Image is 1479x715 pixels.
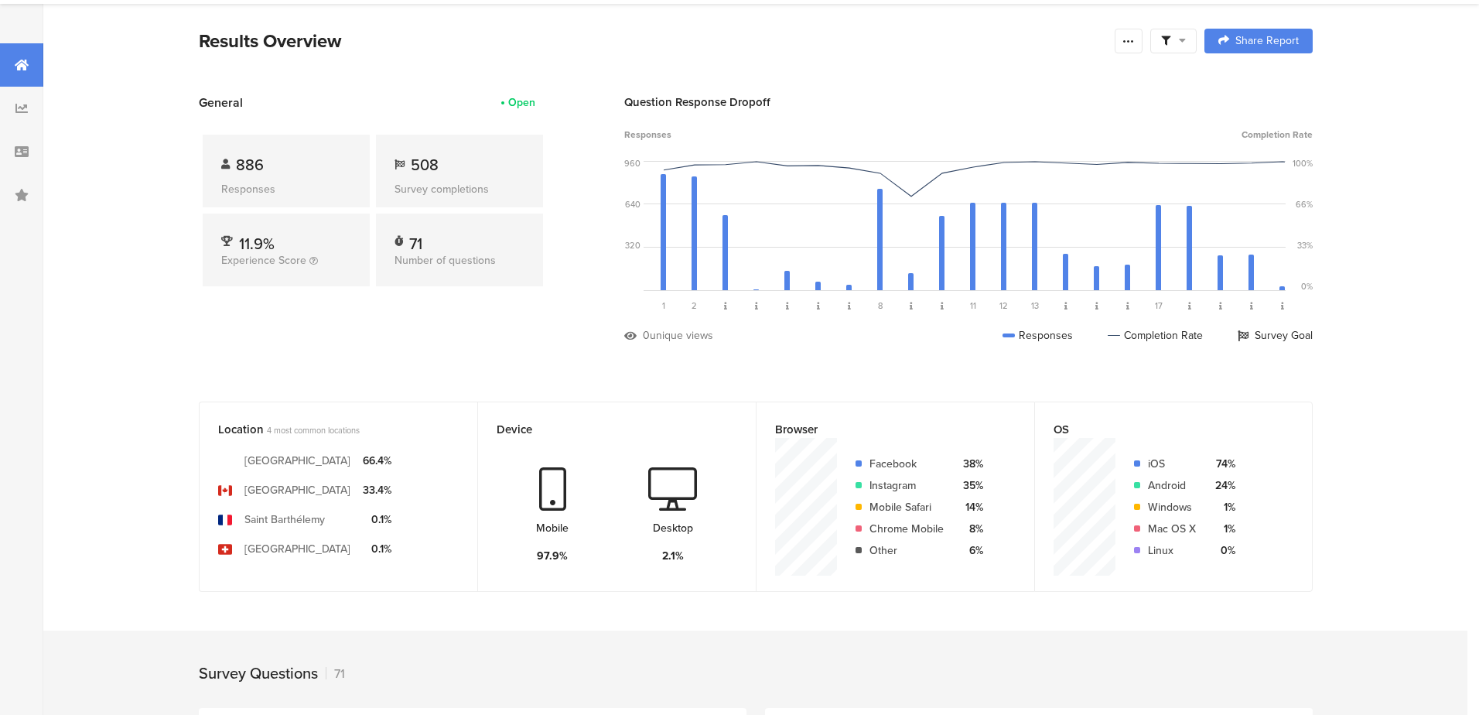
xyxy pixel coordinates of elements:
span: 13 [1031,299,1039,312]
div: 0.1% [363,511,391,528]
span: 8 [878,299,883,312]
div: Browser [775,421,990,438]
span: Experience Score [221,252,306,269]
div: 320 [625,239,640,251]
span: 508 [411,153,439,176]
div: Chrome Mobile [869,521,944,537]
span: 12 [999,299,1008,312]
div: unique views [650,327,713,344]
div: 0% [1301,280,1313,292]
div: Results Overview [199,27,1107,55]
div: 100% [1293,157,1313,169]
span: 17 [1155,299,1163,312]
span: Responses [624,128,671,142]
span: 11.9% [239,232,275,255]
div: Other [869,542,944,559]
div: Question Response Dropoff [624,94,1313,111]
div: Completion Rate [1108,327,1203,344]
div: Instagram [869,477,944,494]
div: Linux [1148,542,1196,559]
div: 960 [624,157,640,169]
div: Survey Questions [199,662,318,685]
div: 1% [1208,499,1235,515]
div: Survey completions [395,181,524,197]
div: [GEOGRAPHIC_DATA] [244,541,350,557]
div: [GEOGRAPHIC_DATA] [244,453,350,469]
div: 71 [326,665,345,682]
span: 1 [662,299,665,312]
div: 1% [1208,521,1235,537]
div: Mobile [536,520,569,536]
div: 33.4% [363,482,391,498]
div: Mac OS X [1148,521,1196,537]
div: 38% [956,456,983,472]
div: 66.4% [363,453,391,469]
div: 74% [1208,456,1235,472]
div: Survey Goal [1238,327,1313,344]
div: Facebook [869,456,944,472]
div: Responses [1003,327,1073,344]
div: 33% [1297,239,1313,251]
span: Share Report [1235,36,1299,46]
div: 2.1% [662,548,684,564]
div: Windows [1148,499,1196,515]
span: 886 [236,153,264,176]
span: Completion Rate [1242,128,1313,142]
span: 11 [970,299,976,312]
div: 71 [409,232,422,248]
div: 640 [625,198,640,210]
div: 97.9% [537,548,568,564]
div: [GEOGRAPHIC_DATA] [244,482,350,498]
div: OS [1054,421,1268,438]
div: Android [1148,477,1196,494]
div: 8% [956,521,983,537]
div: Open [508,94,535,111]
div: 6% [956,542,983,559]
div: 35% [956,477,983,494]
div: Saint Barthélemy [244,511,325,528]
div: Desktop [653,520,693,536]
div: Mobile Safari [869,499,944,515]
div: 66% [1296,198,1313,210]
div: Location [218,421,433,438]
span: 2 [692,299,697,312]
div: iOS [1148,456,1196,472]
div: 0.1% [363,541,391,557]
div: Device [497,421,712,438]
span: 4 most common locations [267,424,360,436]
div: Responses [221,181,351,197]
span: Number of questions [395,252,496,269]
span: General [199,94,243,111]
div: 14% [956,499,983,515]
div: 0% [1208,542,1235,559]
div: 0 [643,327,650,344]
div: 24% [1208,477,1235,494]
